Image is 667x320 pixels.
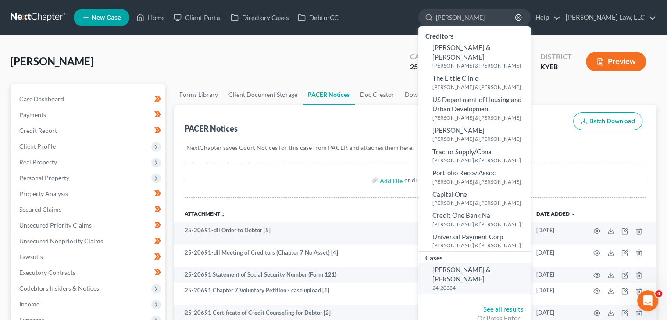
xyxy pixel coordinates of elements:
[12,91,165,107] a: Case Dashboard
[186,143,644,152] p: NextChapter saves Court Notices for this case from PACER and attaches them here.
[12,107,165,123] a: Payments
[12,217,165,233] a: Unsecured Priority Claims
[132,10,169,25] a: Home
[226,10,293,25] a: Directory Cases
[174,222,431,245] td: 25-20691-dll Order to Debtor [5]
[637,290,658,311] iframe: Intercom live chat
[19,95,64,103] span: Case Dashboard
[11,55,93,68] span: [PERSON_NAME]
[571,212,576,217] i: expand_more
[19,206,61,213] span: Secured Claims
[303,84,355,105] a: PACER Notices
[19,111,46,118] span: Payments
[483,305,524,313] a: See all results
[12,249,165,265] a: Lawsuits
[12,202,165,217] a: Secured Claims
[432,148,492,156] span: Tractor Supply/Cbna
[220,212,225,217] i: unfold_more
[432,242,528,249] small: [PERSON_NAME] & [PERSON_NAME]
[529,222,583,245] td: [DATE]
[561,10,656,25] a: [PERSON_NAME] Law, LLC
[536,210,576,217] a: Date Added expand_more
[432,74,478,82] span: The Little Clinic
[418,30,531,41] div: Creditors
[404,176,451,185] div: or drop files here
[418,188,531,209] a: Capital One[PERSON_NAME] & [PERSON_NAME]
[19,127,57,134] span: Credit Report
[432,178,528,185] small: [PERSON_NAME] & [PERSON_NAME]
[19,221,92,229] span: Unsecured Priority Claims
[573,112,642,131] button: Batch Download
[19,253,43,260] span: Lawsuits
[418,145,531,167] a: Tractor Supply/Cbna[PERSON_NAME] & [PERSON_NAME]
[19,284,99,292] span: Codebtors Insiders & Notices
[432,169,496,177] span: Portfolio Recov Assoc
[418,71,531,93] a: The Little Clinic[PERSON_NAME] & [PERSON_NAME]
[432,43,491,60] span: [PERSON_NAME] & [PERSON_NAME]
[540,62,572,72] div: KYEB
[223,84,303,105] a: Client Document Storage
[432,211,490,219] span: Credit One Bank Na
[19,237,103,245] span: Unsecured Nonpriority Claims
[432,114,528,121] small: [PERSON_NAME] & [PERSON_NAME]
[355,84,399,105] a: Doc Creator
[418,263,531,294] a: [PERSON_NAME] & [PERSON_NAME]24-20384
[589,117,635,125] span: Batch Download
[529,283,583,305] td: [DATE]
[529,245,583,267] td: [DATE]
[531,10,560,25] a: Help
[12,186,165,202] a: Property Analysis
[540,52,572,62] div: District
[529,267,583,282] td: [DATE]
[410,62,440,72] div: 25-20691
[12,265,165,281] a: Executory Contracts
[432,156,528,164] small: [PERSON_NAME] & [PERSON_NAME]
[185,123,238,134] div: PACER Notices
[432,126,485,134] span: [PERSON_NAME]
[432,233,503,241] span: Universal Payment Corp
[436,9,516,25] input: Search by name...
[19,142,56,150] span: Client Profile
[432,96,521,113] span: US Department of Housing and Urban Development
[432,83,528,91] small: [PERSON_NAME] & [PERSON_NAME]
[19,174,69,181] span: Personal Property
[174,283,431,305] td: 25-20691 Chapter 7 Voluntary Petition - case upload [1]
[185,210,225,217] a: Attachmentunfold_more
[432,284,528,292] small: 24-20384
[418,166,531,188] a: Portfolio Recov Assoc[PERSON_NAME] & [PERSON_NAME]
[418,230,531,252] a: Universal Payment Corp[PERSON_NAME] & [PERSON_NAME]
[432,135,528,142] small: [PERSON_NAME] & [PERSON_NAME]
[12,233,165,249] a: Unsecured Nonpriority Claims
[399,84,460,105] a: Download History
[293,10,343,25] a: DebtorCC
[432,266,491,283] span: [PERSON_NAME] & [PERSON_NAME]
[655,290,662,297] span: 4
[432,62,528,69] small: [PERSON_NAME] & [PERSON_NAME]
[12,123,165,139] a: Credit Report
[418,209,531,230] a: Credit One Bank Na[PERSON_NAME] & [PERSON_NAME]
[174,267,431,282] td: 25-20691 Statement of Social Security Number (Form 121)
[174,84,223,105] a: Forms Library
[432,190,467,198] span: Capital One
[19,269,75,276] span: Executory Contracts
[169,10,226,25] a: Client Portal
[410,52,440,62] div: Case
[432,220,528,228] small: [PERSON_NAME] & [PERSON_NAME]
[19,300,39,308] span: Income
[19,190,68,197] span: Property Analysis
[418,124,531,145] a: [PERSON_NAME][PERSON_NAME] & [PERSON_NAME]
[418,252,531,263] div: Cases
[174,245,431,267] td: 25-20691-dll Meeting of Creditors (Chapter 7 No Asset) [4]
[586,52,646,71] button: Preview
[418,93,531,124] a: US Department of Housing and Urban Development[PERSON_NAME] & [PERSON_NAME]
[432,199,528,206] small: [PERSON_NAME] & [PERSON_NAME]
[92,14,121,21] span: New Case
[418,41,531,71] a: [PERSON_NAME] & [PERSON_NAME][PERSON_NAME] & [PERSON_NAME]
[19,158,57,166] span: Real Property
